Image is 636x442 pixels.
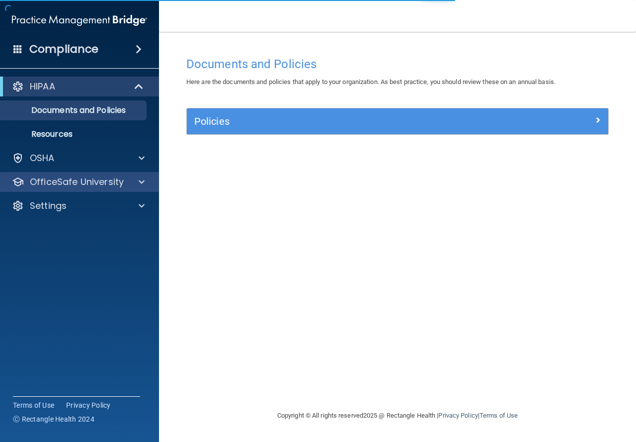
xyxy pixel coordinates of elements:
[464,371,624,411] iframe: Drift Widget Chat Controller
[30,200,67,212] p: Settings
[13,400,54,410] a: Terms of Use
[186,78,556,86] span: Here are the documents and policies that apply to your organization. As best practice, you should...
[29,42,98,56] h4: Compliance
[6,129,142,139] p: Resources
[30,176,124,188] p: OfficeSafe University
[6,105,142,115] p: Documents and Policies
[438,412,477,419] a: Privacy Policy
[186,58,609,71] h4: Documents and Policies
[12,176,145,188] a: OfficeSafe University
[194,116,495,127] h5: Policies
[479,412,518,419] a: Terms of Use
[30,81,55,92] p: HIPAA
[30,152,55,164] p: OSHA
[12,81,144,92] a: HIPAA
[12,200,145,212] a: Settings
[194,113,601,129] a: Policies
[13,414,94,424] span: Ⓒ Rectangle Health 2024
[12,152,145,164] a: OSHA
[66,400,111,410] a: Privacy Policy
[216,400,579,432] div: Copyright © All rights reserved 2025 @ Rectangle Health | |
[12,10,147,30] img: PMB logo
